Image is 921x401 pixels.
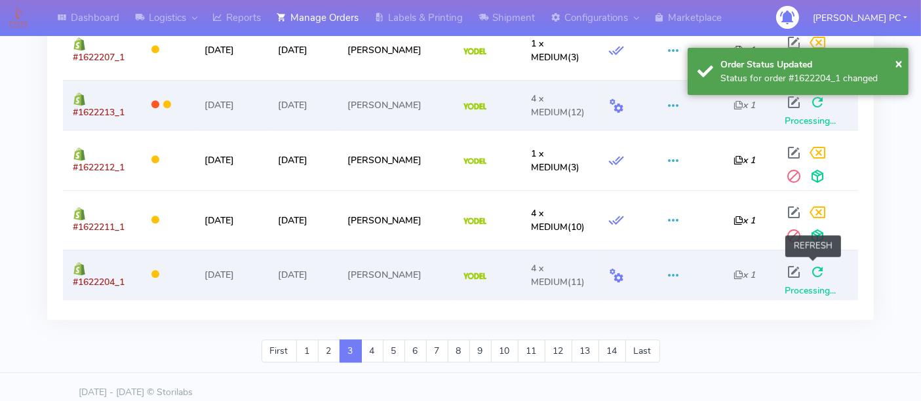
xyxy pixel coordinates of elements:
[463,48,486,54] img: Yodel
[73,161,125,174] span: #1622212_1
[734,44,755,56] i: x 1
[518,339,545,363] a: 11
[268,250,338,299] td: [DATE]
[337,190,453,250] td: [PERSON_NAME]
[337,250,453,299] td: [PERSON_NAME]
[404,339,427,363] a: 6
[268,190,338,250] td: [DATE]
[463,273,486,279] img: Yodel
[598,339,626,363] a: 14
[734,99,755,111] i: x 1
[625,339,660,363] a: Last
[268,130,338,189] td: [DATE]
[73,106,125,119] span: #1622213_1
[73,207,86,220] img: shopify.png
[73,221,125,233] span: #1622211_1
[803,5,917,31] button: [PERSON_NAME] PC
[895,54,903,73] button: Close
[337,130,453,189] td: [PERSON_NAME]
[785,115,836,127] span: Processing...
[532,207,568,233] span: 4 x MEDIUM
[262,339,297,363] a: First
[532,262,568,288] span: 4 x MEDIUM
[268,20,338,80] td: [DATE]
[426,339,448,363] a: 7
[195,130,268,189] td: [DATE]
[463,158,486,164] img: Yodel
[361,339,383,363] a: 4
[720,58,899,71] div: Order Status Updated
[463,103,486,109] img: Yodel
[734,214,755,227] i: x 1
[195,190,268,250] td: [DATE]
[195,250,268,299] td: [DATE]
[572,339,599,363] a: 13
[337,80,453,130] td: [PERSON_NAME]
[532,37,568,64] span: 1 x MEDIUM
[337,20,453,80] td: [PERSON_NAME]
[720,71,899,85] div: Status for order #1622204_1 changed
[734,269,755,281] i: x 1
[785,284,836,297] span: Processing...
[532,37,580,64] span: (3)
[491,339,519,363] a: 10
[268,80,338,130] td: [DATE]
[318,339,340,363] a: 2
[532,207,585,233] span: (10)
[340,339,362,363] a: 3
[469,339,492,363] a: 9
[73,262,86,275] img: shopify.png
[73,92,86,105] img: shopify.png
[73,37,86,50] img: shopify.png
[73,276,125,288] span: #1622204_1
[195,20,268,80] td: [DATE]
[532,262,585,288] span: (11)
[734,154,755,166] i: x 1
[296,339,319,363] a: 1
[532,92,568,119] span: 4 x MEDIUM
[463,218,486,224] img: Yodel
[532,92,585,119] span: (12)
[73,51,125,64] span: #1622207_1
[448,339,470,363] a: 8
[532,147,580,174] span: (3)
[532,147,568,174] span: 1 x MEDIUM
[73,147,86,161] img: shopify.png
[195,80,268,130] td: [DATE]
[383,339,405,363] a: 5
[895,54,903,72] span: ×
[545,339,572,363] a: 12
